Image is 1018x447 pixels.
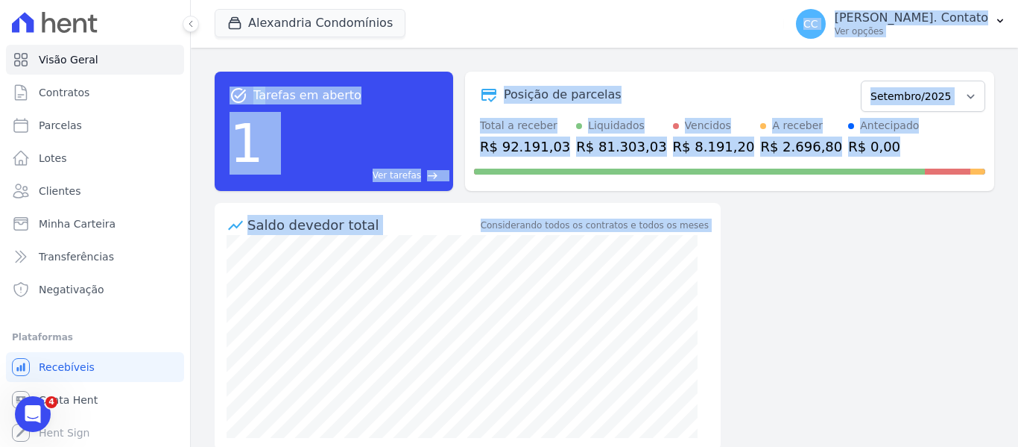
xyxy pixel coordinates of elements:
div: Plataformas [12,328,178,346]
span: Contratos [39,85,89,100]
span: Negativação [39,282,104,297]
div: A receber [772,118,823,134]
div: R$ 92.191,03 [480,137,570,157]
div: Posição de parcelas [504,86,622,104]
p: [PERSON_NAME]. Contato [835,10,988,25]
a: Minha Carteira [6,209,184,239]
div: Antecipado [860,118,919,134]
iframe: Intercom live chat [15,396,51,432]
span: 4 [45,396,57,408]
div: Vencidos [685,118,731,134]
a: Transferências [6,242,184,272]
button: Alexandria Condomínios [215,9,405,37]
a: Contratos [6,78,184,107]
span: Lotes [39,151,67,166]
a: Visão Geral [6,45,184,75]
a: Recebíveis [6,352,184,382]
span: Transferências [39,249,114,264]
span: CC [803,19,818,29]
span: east [427,170,438,181]
a: Clientes [6,176,184,206]
p: Ver opções [835,25,988,37]
div: Total a receber [480,118,570,134]
div: R$ 81.303,03 [576,137,666,157]
div: R$ 8.191,20 [673,137,755,157]
div: Considerando todos os contratos e todos os meses [481,219,709,232]
div: R$ 0,00 [848,137,919,157]
span: Tarefas em aberto [253,87,361,104]
div: R$ 2.696,80 [760,137,842,157]
a: Lotes [6,143,184,173]
span: task_alt [230,87,247,104]
div: Liquidados [588,118,645,134]
a: Conta Hent [6,385,184,415]
span: Parcelas [39,118,82,133]
div: Saldo devedor total [247,215,478,235]
a: Ver tarefas east [270,169,438,182]
a: Parcelas [6,110,184,140]
span: Recebíveis [39,360,95,375]
button: CC [PERSON_NAME]. Contato Ver opções [784,3,1018,45]
span: Ver tarefas [373,169,421,182]
span: Clientes [39,184,80,199]
a: Negativação [6,275,184,304]
div: 1 [230,104,264,182]
span: Minha Carteira [39,216,116,231]
span: Conta Hent [39,393,98,407]
span: Visão Geral [39,52,98,67]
